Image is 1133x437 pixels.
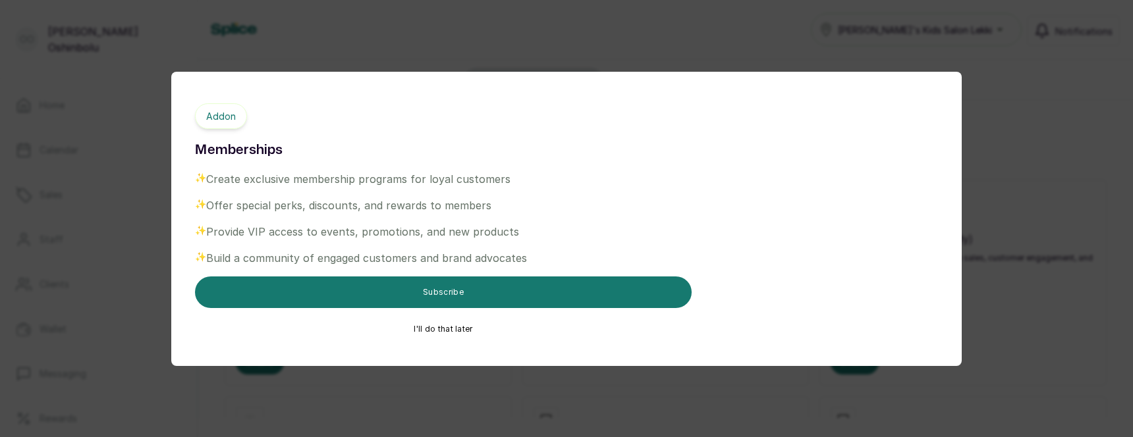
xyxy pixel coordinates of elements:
[206,197,491,213] p: Offer special perks, discounts, and rewards to members
[195,224,206,237] span: ✨️
[206,224,519,240] p: Provide VIP access to events, promotions, and new products
[195,324,692,334] button: I'll do that later
[206,250,527,266] p: Build a community of engaged customers and brand advocates
[195,250,206,263] span: ✨️
[195,197,206,211] span: ✨️
[206,171,511,187] p: Create exclusive membership programs for loyal customers
[195,276,692,308] button: Subscribe
[195,140,692,161] h1: Memberships
[195,171,206,184] span: ✨️
[195,103,247,129] span: Addon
